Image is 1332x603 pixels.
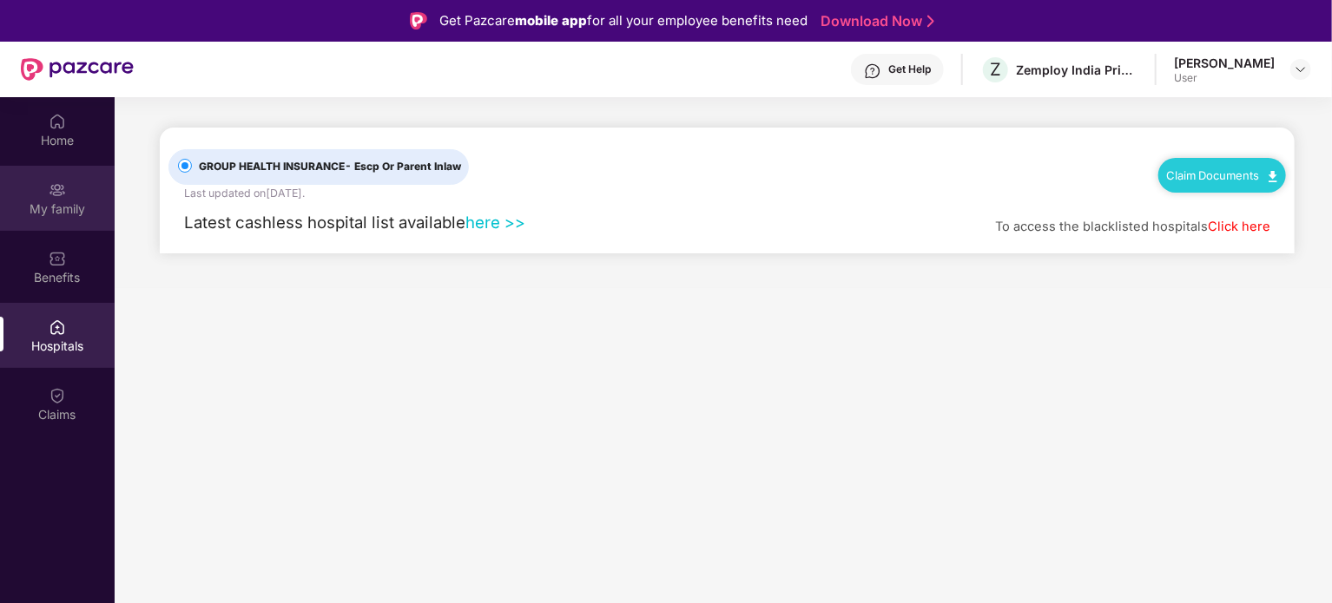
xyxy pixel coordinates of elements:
img: svg+xml;base64,PHN2ZyBpZD0iSG9tZSIgeG1sbnM9Imh0dHA6Ly93d3cudzMub3JnLzIwMDAvc3ZnIiB3aWR0aD0iMjAiIG... [49,113,66,130]
img: svg+xml;base64,PHN2ZyB4bWxucz0iaHR0cDovL3d3dy53My5vcmcvMjAwMC9zdmciIHdpZHRoPSIxMC40IiBoZWlnaHQ9Ij... [1269,171,1277,182]
div: Zemploy India Private Limited [1016,62,1137,78]
img: Logo [410,12,427,29]
span: GROUP HEALTH INSURANCE [192,159,468,175]
img: svg+xml;base64,PHN2ZyBpZD0iRHJvcGRvd24tMzJ4MzIiIHhtbG5zPSJodHRwOi8vd3d3LnczLm9yZy8yMDAwL3N2ZyIgd2... [1294,62,1308,76]
div: [PERSON_NAME] [1174,55,1275,71]
span: To access the blacklisted hospitals [995,219,1208,234]
span: Z [990,59,1001,80]
img: Stroke [927,12,934,30]
img: svg+xml;base64,PHN2ZyBpZD0iQmVuZWZpdHMiIHhtbG5zPSJodHRwOi8vd3d3LnczLm9yZy8yMDAwL3N2ZyIgd2lkdGg9Ij... [49,250,66,267]
a: here >> [465,213,525,232]
img: New Pazcare Logo [21,58,134,81]
img: svg+xml;base64,PHN2ZyB3aWR0aD0iMjAiIGhlaWdodD0iMjAiIHZpZXdCb3g9IjAgMCAyMCAyMCIgZmlsbD0ibm9uZSIgeG... [49,181,66,199]
a: Download Now [821,12,929,30]
span: Latest cashless hospital list available [184,213,465,232]
img: svg+xml;base64,PHN2ZyBpZD0iQ2xhaW0iIHhtbG5zPSJodHRwOi8vd3d3LnczLm9yZy8yMDAwL3N2ZyIgd2lkdGg9IjIwIi... [49,387,66,404]
div: User [1174,71,1275,85]
img: svg+xml;base64,PHN2ZyBpZD0iSG9zcGl0YWxzIiB4bWxucz0iaHR0cDovL3d3dy53My5vcmcvMjAwMC9zdmciIHdpZHRoPS... [49,318,66,336]
div: Get Help [888,62,931,76]
strong: mobile app [515,12,587,29]
span: - Escp Or Parent Inlaw [345,160,461,173]
img: svg+xml;base64,PHN2ZyBpZD0iSGVscC0zMngzMiIgeG1sbnM9Imh0dHA6Ly93d3cudzMub3JnLzIwMDAvc3ZnIiB3aWR0aD... [864,62,881,80]
div: Get Pazcare for all your employee benefits need [439,10,808,31]
a: Click here [1208,219,1270,234]
a: Claim Documents [1167,168,1277,182]
div: Last updated on [DATE] . [184,185,305,201]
